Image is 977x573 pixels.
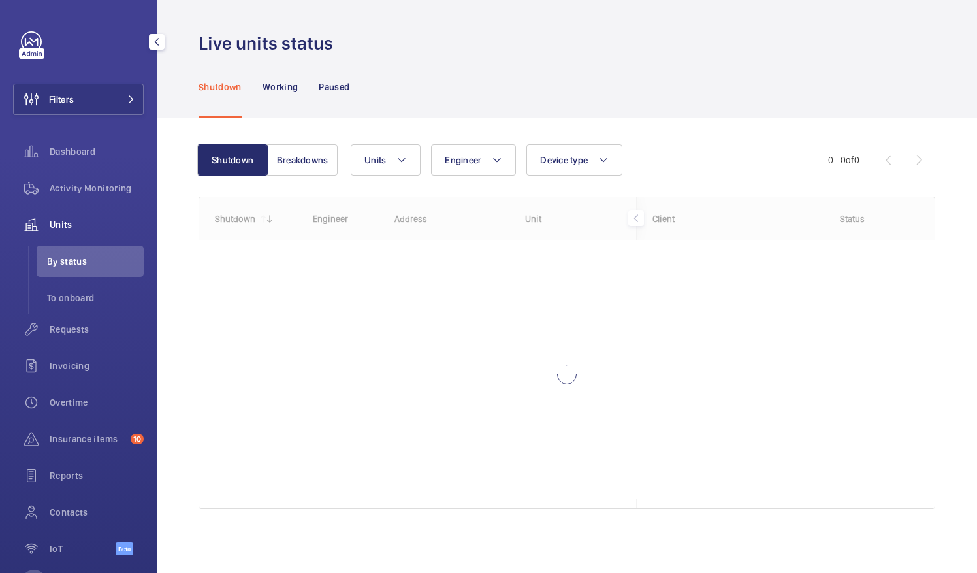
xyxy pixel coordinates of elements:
button: Units [351,144,421,176]
span: Device type [540,155,588,165]
span: Engineer [445,155,481,165]
span: To onboard [47,291,144,304]
span: Dashboard [50,145,144,158]
span: Activity Monitoring [50,182,144,195]
span: Contacts [50,506,144,519]
span: Overtime [50,396,144,409]
button: Device type [526,144,622,176]
button: Filters [13,84,144,115]
span: Units [50,218,144,231]
span: Requests [50,323,144,336]
h1: Live units status [199,31,341,56]
span: IoT [50,542,116,555]
span: Reports [50,469,144,482]
button: Shutdown [197,144,268,176]
span: 0 - 0 0 [828,156,859,165]
p: Working [263,80,298,93]
span: Beta [116,542,133,555]
span: Insurance items [50,433,125,446]
span: Units [364,155,386,165]
span: By status [47,255,144,268]
button: Breakdowns [267,144,338,176]
span: Invoicing [50,359,144,372]
p: Shutdown [199,80,242,93]
button: Engineer [431,144,516,176]
span: Filters [49,93,74,106]
span: of [846,155,854,165]
span: 10 [131,434,144,444]
p: Paused [319,80,349,93]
